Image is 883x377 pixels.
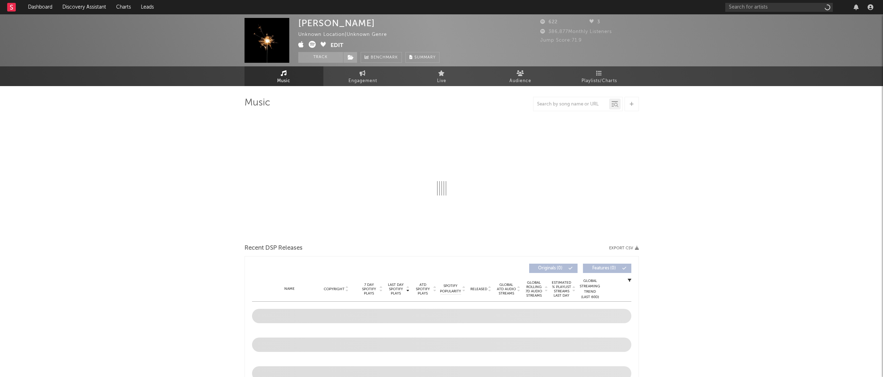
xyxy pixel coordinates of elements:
[481,66,560,86] a: Audience
[552,281,571,298] span: Estimated % Playlist Streams Last Day
[440,283,461,294] span: Spotify Popularity
[509,77,531,85] span: Audience
[324,287,345,291] span: Copyright
[413,283,432,296] span: ATD Spotify Plays
[540,20,557,24] span: 622
[560,66,639,86] a: Playlists/Charts
[360,283,379,296] span: 7 Day Spotify Plays
[540,38,582,43] span: Jump Score: 71.9
[581,77,617,85] span: Playlists/Charts
[266,286,313,292] div: Name
[588,266,621,270] span: Features ( 0 )
[371,53,398,62] span: Benchmark
[583,264,631,273] button: Features(0)
[534,266,567,270] span: Originals ( 0 )
[361,52,402,63] a: Benchmark
[277,77,290,85] span: Music
[437,77,446,85] span: Live
[245,244,303,253] span: Recent DSP Releases
[245,66,323,86] a: Music
[589,20,600,24] span: 3
[533,102,609,107] input: Search by song name or URL
[298,52,343,63] button: Track
[470,287,487,291] span: Released
[725,3,833,12] input: Search for artists
[414,56,436,60] span: Summary
[348,77,377,85] span: Engagement
[402,66,481,86] a: Live
[298,18,375,28] div: [PERSON_NAME]
[609,246,639,250] button: Export CSV
[298,30,403,39] div: Unknown Location | Unknown Genre
[323,66,402,86] a: Engagement
[529,264,578,273] button: Originals(0)
[497,283,516,296] span: Global ATD Audio Streams
[579,278,601,300] div: Global Streaming Trend (Last 60D)
[386,283,405,296] span: Last Day Spotify Plays
[524,281,544,298] span: Global Rolling 7D Audio Streams
[540,29,612,34] span: 386,877 Monthly Listeners
[331,41,343,50] button: Edit
[405,52,440,63] button: Summary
